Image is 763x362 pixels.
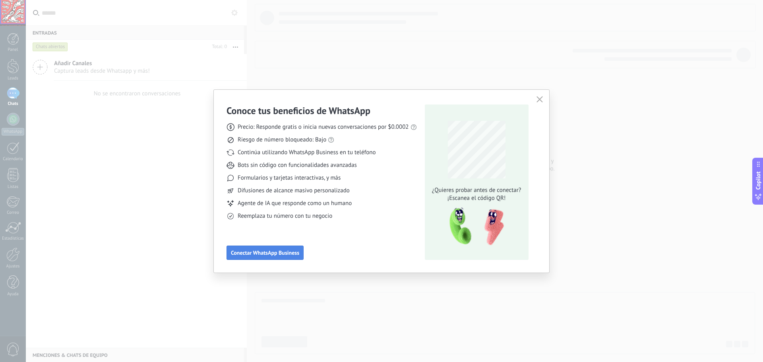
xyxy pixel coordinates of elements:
h3: Conoce tus beneficios de WhatsApp [227,105,370,117]
span: ¿Quieres probar antes de conectar? [430,186,523,194]
span: Reemplaza tu número con tu negocio [238,212,332,220]
span: Formularios y tarjetas interactivas, y más [238,174,341,182]
span: Agente de IA que responde como un humano [238,199,352,207]
span: ¡Escanea el código QR! [430,194,523,202]
span: Precio: Responde gratis o inicia nuevas conversaciones por $0.0002 [238,123,409,131]
span: Bots sin código con funcionalidades avanzadas [238,161,357,169]
span: Difusiones de alcance masivo personalizado [238,187,350,195]
img: qr-pic-1x.png [443,205,505,248]
span: Riesgo de número bloqueado: Bajo [238,136,326,144]
span: Continúa utilizando WhatsApp Business en tu teléfono [238,149,376,157]
span: Conectar WhatsApp Business [231,250,299,256]
span: Copilot [754,171,762,190]
button: Conectar WhatsApp Business [227,246,304,260]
